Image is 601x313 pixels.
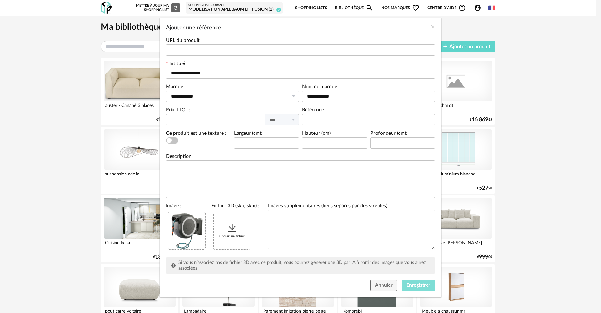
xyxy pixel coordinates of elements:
label: Profondeur (cm): [370,131,407,137]
button: Enregistrer [402,280,435,291]
label: Intitulé : [166,61,187,68]
label: URL du produit [166,38,200,44]
label: Hauteur (cm): [302,131,332,137]
label: Marque [166,84,183,91]
span: Si vous n’associez pas de fichier 3D avec ce produit, vous pourrez générer une 3D par IA à partir... [178,260,426,270]
label: Nom de marque [302,84,337,91]
span: Enregistrer [406,283,430,288]
button: Annuler [370,280,397,291]
span: Ajouter une référence [166,25,221,31]
label: Images supplémentaires (liens séparés par des virgules): [268,204,388,210]
span: Annuler [375,283,393,288]
label: Largeur (cm): [234,131,262,137]
label: Description [166,154,192,160]
div: Ajouter une référence [160,18,441,297]
div: Choisir un fichier [214,212,251,249]
label: Image : [166,204,181,210]
label: Référence [302,108,324,114]
label: Fichier 3D (skp, skm) : [211,204,259,210]
label: Ce produit est une texture : [166,131,226,137]
button: Close [430,24,435,31]
label: Prix TTC : : [166,107,190,112]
